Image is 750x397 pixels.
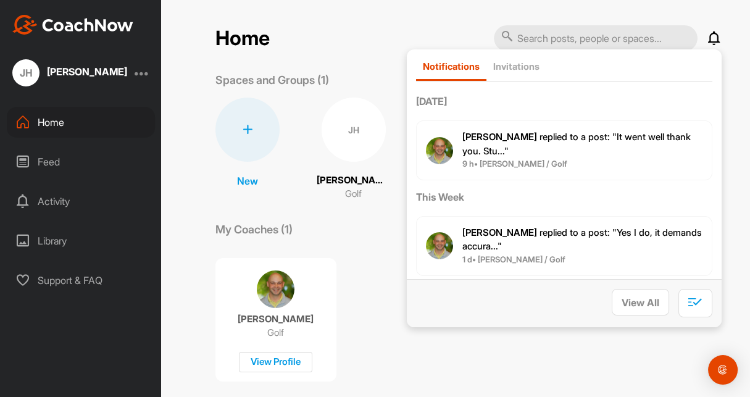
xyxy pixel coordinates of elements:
div: Open Intercom Messenger [708,355,738,385]
img: user avatar [426,232,453,259]
div: Support & FAQ [7,265,155,296]
div: JH [12,59,40,86]
h2: Home [215,27,270,51]
div: [PERSON_NAME] [47,67,127,77]
div: Activity [7,186,155,217]
b: [PERSON_NAME] [462,131,537,143]
div: Feed [7,146,155,177]
input: Search posts, people or spaces... [494,25,698,51]
span: replied to a post : "Yes I do, it demands accura..." [462,227,702,253]
b: [PERSON_NAME] [462,227,537,238]
span: replied to a post : "It went well thank you. Stu..." [462,131,691,157]
b: 1 d • [PERSON_NAME] / Golf [462,254,565,264]
p: New [237,173,258,188]
button: View All [612,289,669,316]
span: View All [622,296,659,309]
p: Notifications [423,61,480,72]
img: user avatar [426,137,453,164]
div: Library [7,225,155,256]
a: JH[PERSON_NAME]Golf [317,98,391,201]
p: Golf [267,327,284,339]
p: My Coaches (1) [215,221,293,238]
img: coach avatar [257,270,294,308]
div: View Profile [239,352,312,372]
p: Golf [345,187,362,201]
p: Invitations [493,61,540,72]
b: 9 h • [PERSON_NAME] / Golf [462,159,567,169]
p: [PERSON_NAME] [238,313,314,325]
img: CoachNow [12,15,133,35]
div: JH [322,98,386,162]
label: This Week [416,190,712,204]
p: [PERSON_NAME] [317,173,391,188]
label: [DATE] [416,94,712,109]
div: Home [7,107,155,138]
p: Spaces and Groups (1) [215,72,329,88]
